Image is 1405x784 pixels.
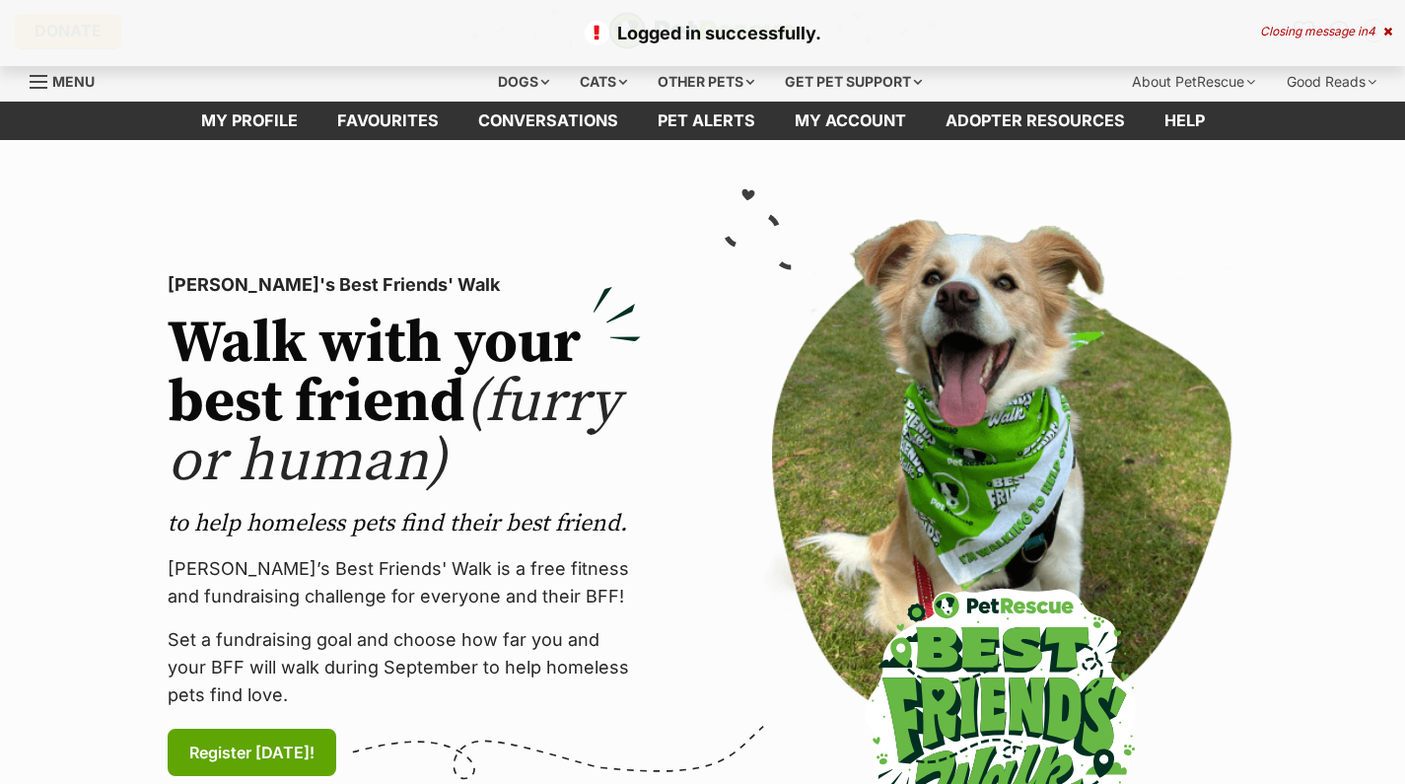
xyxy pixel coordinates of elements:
[458,102,638,140] a: conversations
[1145,102,1225,140] a: Help
[484,62,563,102] div: Dogs
[168,626,641,709] p: Set a fundraising goal and choose how far you and your BFF will walk during September to help hom...
[566,62,641,102] div: Cats
[1273,62,1390,102] div: Good Reads
[926,102,1145,140] a: Adopter resources
[168,366,620,499] span: (furry or human)
[775,102,926,140] a: My account
[181,102,317,140] a: My profile
[30,62,108,98] a: Menu
[168,315,641,492] h2: Walk with your best friend
[168,555,641,610] p: [PERSON_NAME]’s Best Friends' Walk is a free fitness and fundraising challenge for everyone and t...
[52,73,95,90] span: Menu
[771,62,936,102] div: Get pet support
[317,102,458,140] a: Favourites
[638,102,775,140] a: Pet alerts
[1118,62,1269,102] div: About PetRescue
[189,741,315,764] span: Register [DATE]!
[168,508,641,539] p: to help homeless pets find their best friend.
[168,729,336,776] a: Register [DATE]!
[644,62,768,102] div: Other pets
[168,271,641,299] p: [PERSON_NAME]'s Best Friends' Walk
